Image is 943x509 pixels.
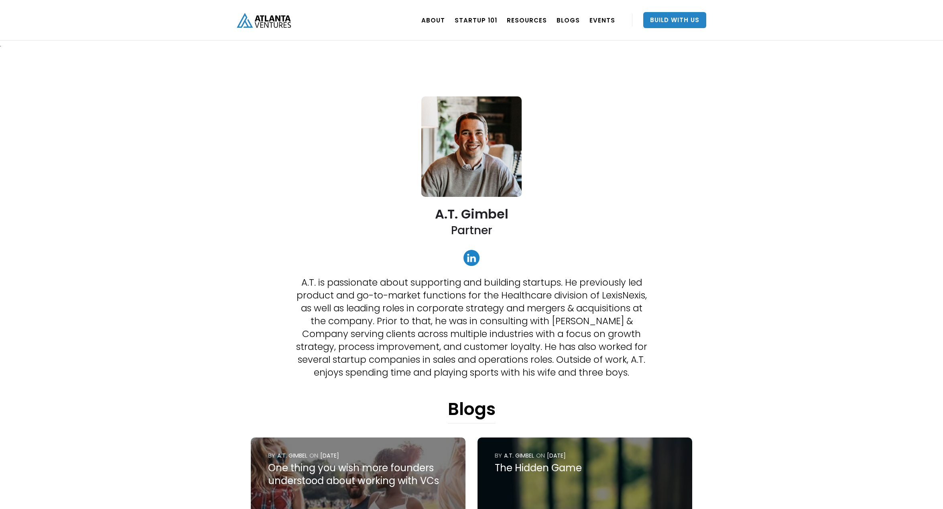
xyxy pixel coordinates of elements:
a: ABOUT [421,9,445,31]
div: by [495,452,502,460]
div: by [268,452,275,460]
div: [DATE] [547,452,566,460]
a: Startup 101 [455,9,497,31]
div: One thing you wish more founders understood about working with VCs [268,462,448,487]
h2: Partner [451,223,492,238]
h1: Blogs [448,399,496,423]
div: ON [309,452,318,460]
a: EVENTS [589,9,615,31]
a: Build With Us [643,12,706,28]
div: The Hidden Game [495,462,675,474]
div: ON [536,452,545,460]
div: A.T. Gimbel [277,452,307,460]
a: RESOURCES [507,9,547,31]
h2: A.T. Gimbel [435,207,508,221]
div: A.T. Gimbel [504,452,534,460]
p: A.T. is passionate about supporting and building startups. He previously led product and go-to-ma... [295,276,648,379]
a: BLOGS [557,9,580,31]
div: [DATE] [320,452,339,460]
